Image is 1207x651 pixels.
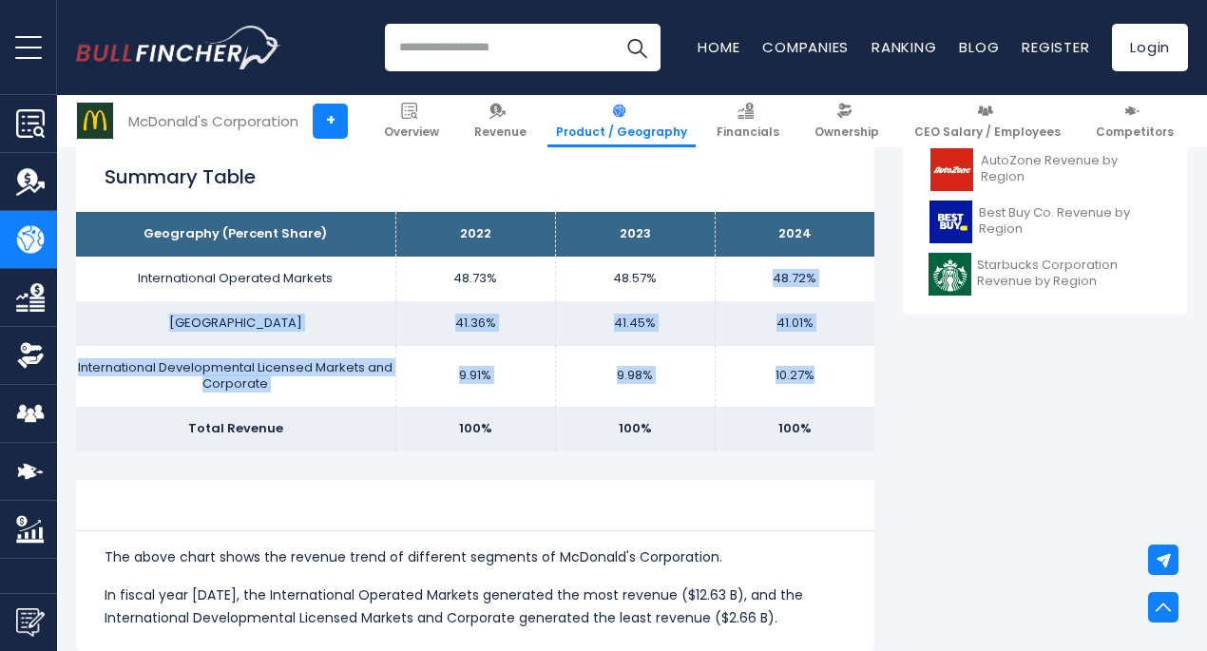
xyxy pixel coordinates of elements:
span: CEO Salary / Employees [914,124,1061,140]
img: AZO logo [929,148,975,191]
a: AutoZone Revenue by Region [917,144,1174,196]
td: 10.27% [715,346,874,407]
th: Geography (Percent Share) [76,212,395,257]
a: Home [698,37,739,57]
div: McDonald's Corporation [128,110,298,132]
img: SBUX logo [929,253,971,296]
img: Bullfincher logo [76,26,281,69]
a: Ownership [806,95,888,147]
td: 48.57% [555,257,715,301]
td: International Operated Markets [76,257,395,301]
th: 2024 [715,212,874,257]
a: Ranking [872,37,936,57]
td: 41.01% [715,301,874,346]
td: 9.98% [555,346,715,407]
td: 100% [715,407,874,451]
a: Register [1022,37,1089,57]
td: 100% [555,407,715,451]
th: 2023 [555,212,715,257]
td: 41.45% [555,301,715,346]
a: Revenue [466,95,535,147]
td: International Developmental Licensed Markets and Corporate [76,346,395,407]
img: Ownership [16,341,45,370]
a: Login [1112,24,1188,71]
td: 48.73% [395,257,555,301]
td: 41.36% [395,301,555,346]
h2: Summary Table [105,163,846,191]
span: Ownership [814,124,879,140]
a: Competitors [1087,95,1182,147]
a: CEO Salary / Employees [906,95,1069,147]
p: The above chart shows the revenue trend of different segments of McDonald's Corporation. [105,546,846,568]
span: Financials [717,124,779,140]
td: 48.72% [715,257,874,301]
span: Product / Geography [556,124,687,140]
a: Overview [375,95,448,147]
button: Search [613,24,661,71]
th: 2022 [395,212,555,257]
span: Starbucks Corporation Revenue by Region [977,258,1162,290]
img: BBY logo [929,201,973,243]
a: Financials [708,95,788,147]
span: Best Buy Co. Revenue by Region [979,205,1162,238]
a: Starbucks Corporation Revenue by Region [917,248,1174,300]
span: AutoZone Revenue by Region [981,153,1162,185]
td: [GEOGRAPHIC_DATA] [76,301,395,346]
a: Companies [762,37,849,57]
a: Go to homepage [76,26,280,69]
p: In fiscal year [DATE], the International Operated Markets generated the most revenue ($12.63 B), ... [105,584,846,629]
a: Best Buy Co. Revenue by Region [917,196,1174,248]
a: + [313,104,348,139]
td: 9.91% [395,346,555,407]
td: Total Revenue [76,407,395,451]
span: Competitors [1096,124,1174,140]
a: Blog [959,37,999,57]
td: 100% [395,407,555,451]
span: Revenue [474,124,527,140]
span: Overview [384,124,439,140]
a: Product / Geography [547,95,696,147]
img: MCD logo [77,103,113,139]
